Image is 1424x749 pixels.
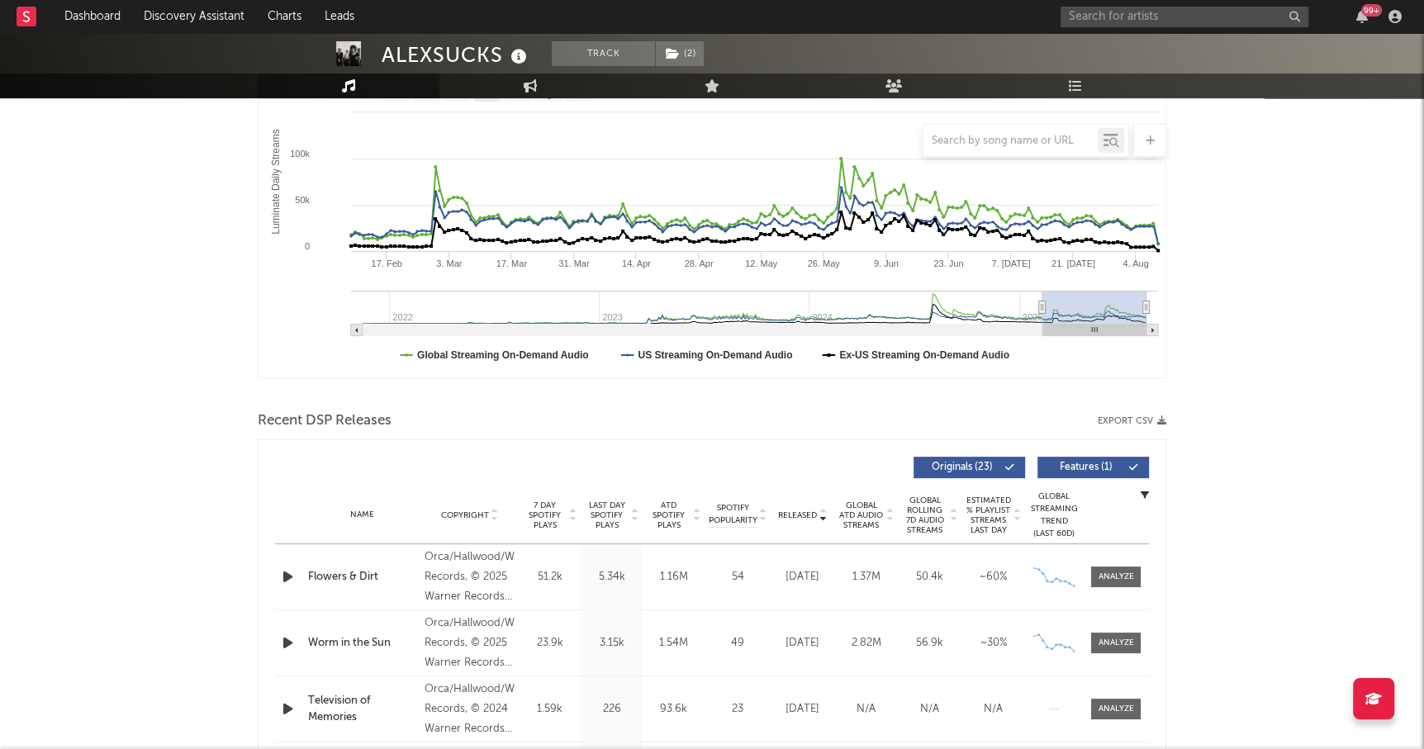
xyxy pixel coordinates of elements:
[523,569,577,585] div: 51.2k
[1048,462,1124,472] span: Features ( 1 )
[1051,258,1095,268] text: 21. [DATE]
[902,701,957,718] div: N/A
[685,258,714,268] text: 28. Apr
[270,129,282,234] text: Luminate Daily Streams
[966,701,1021,718] div: N/A
[585,569,638,585] div: 5.34k
[709,701,767,718] div: 23
[966,635,1021,652] div: ~ 30 %
[425,548,515,607] div: Orca/Hallwood/Warner Records, © 2025 Warner Records Inc., under exclusive license from ALEXSUCKS
[585,635,638,652] div: 3.15k
[874,258,899,268] text: 9. Jun
[745,258,778,268] text: 12. May
[647,569,700,585] div: 1.16M
[1123,258,1148,268] text: 4. Aug
[622,258,651,268] text: 14. Apr
[1037,457,1149,478] button: Features(1)
[496,258,528,268] text: 17. Mar
[902,635,957,652] div: 56.9k
[647,701,700,718] div: 93.6k
[775,701,830,718] div: [DATE]
[259,47,1166,377] svg: Luminate Daily Consumption
[552,41,655,66] button: Track
[1029,491,1079,540] div: Global Streaming Trend (Last 60D)
[775,569,830,585] div: [DATE]
[647,635,700,652] div: 1.54M
[425,614,515,673] div: Orca/Hallwood/Warner Records, © 2025 Warner Records Inc., under exclusive license from ALEXSUCKS
[709,635,767,652] div: 49
[838,635,894,652] div: 2.82M
[523,635,577,652] div: 23.9k
[966,569,1021,585] div: ~ 60 %
[902,495,947,535] span: Global Rolling 7D Audio Streams
[778,510,817,520] span: Released
[295,195,310,205] text: 50k
[709,569,767,585] div: 54
[838,569,894,585] div: 1.37M
[258,411,392,431] span: Recent DSP Releases
[902,569,957,585] div: 50.4k
[914,457,1025,478] button: Originals(23)
[308,509,416,521] div: Name
[523,500,567,530] span: 7 Day Spotify Plays
[1061,7,1308,27] input: Search for artists
[308,569,416,585] a: Flowers & Dirt
[305,241,310,251] text: 0
[838,701,894,718] div: N/A
[924,462,1000,472] span: Originals ( 23 )
[709,502,757,527] span: Spotify Popularity
[775,635,830,652] div: [DATE]
[308,635,416,652] a: Worm in the Sun
[417,349,589,361] text: Global Streaming On-Demand Audio
[436,258,463,268] text: 3. Mar
[638,349,792,361] text: US Streaming On-Demand Audio
[656,41,704,66] button: (2)
[647,500,691,530] span: ATD Spotify Plays
[839,349,1009,361] text: Ex-US Streaming On-Demand Audio
[425,680,515,739] div: Orca/Hallwood/Warner Records, © 2024 Warner Records Inc., under exclusive license from ALEXSUCKS
[966,495,1011,535] span: Estimated % Playlist Streams Last Day
[372,258,402,268] text: 17. Feb
[1361,4,1382,17] div: 99 +
[808,258,841,268] text: 26. May
[382,41,531,69] div: ALEXSUCKS
[308,693,416,725] a: Television of Memories
[523,701,577,718] div: 1.59k
[991,258,1030,268] text: 7. [DATE]
[558,258,590,268] text: 31. Mar
[1098,416,1166,426] button: Export CSV
[440,510,488,520] span: Copyright
[585,500,629,530] span: Last Day Spotify Plays
[1356,10,1368,23] button: 99+
[655,41,705,66] span: ( 2 )
[585,701,638,718] div: 226
[933,258,963,268] text: 23. Jun
[923,135,1098,148] input: Search by song name or URL
[838,500,884,530] span: Global ATD Audio Streams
